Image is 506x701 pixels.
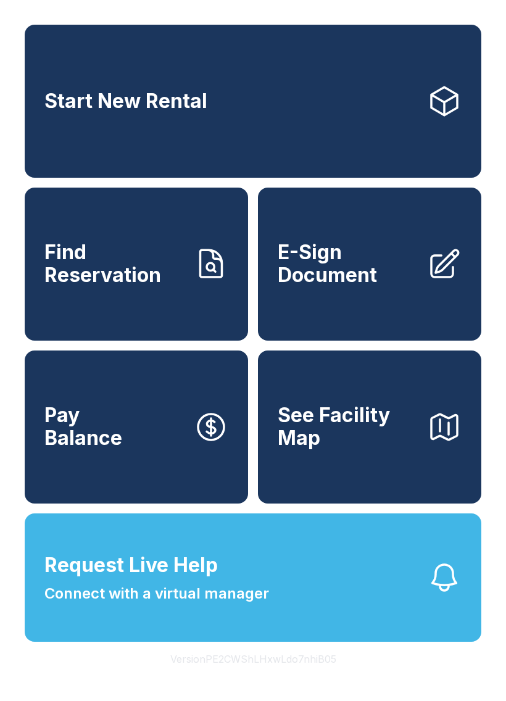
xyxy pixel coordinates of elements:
span: Request Live Help [44,550,218,580]
span: Pay Balance [44,404,122,449]
span: Connect with a virtual manager [44,583,269,605]
a: PayBalance [25,350,248,504]
span: See Facility Map [278,404,417,449]
span: E-Sign Document [278,241,417,286]
a: Start New Rental [25,25,481,178]
span: Find Reservation [44,241,184,286]
a: E-Sign Document [258,188,481,341]
button: Request Live HelpConnect with a virtual manager [25,513,481,642]
button: VersionPE2CWShLHxwLdo7nhiB05 [160,642,346,676]
a: Find Reservation [25,188,248,341]
span: Start New Rental [44,90,207,113]
button: See Facility Map [258,350,481,504]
